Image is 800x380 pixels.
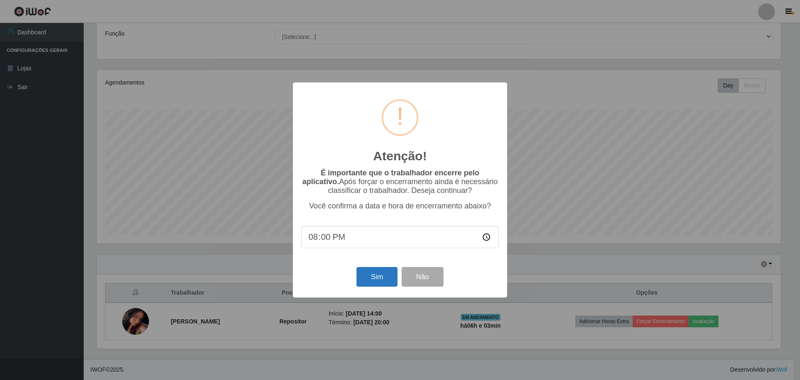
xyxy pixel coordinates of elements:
button: Não [402,267,443,287]
h2: Atenção! [373,149,427,164]
button: Sim [356,267,397,287]
b: É importante que o trabalhador encerre pelo aplicativo. [302,169,479,186]
p: Após forçar o encerramento ainda é necessário classificar o trabalhador. Deseja continuar? [301,169,499,195]
p: Você confirma a data e hora de encerramento abaixo? [301,202,499,211]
